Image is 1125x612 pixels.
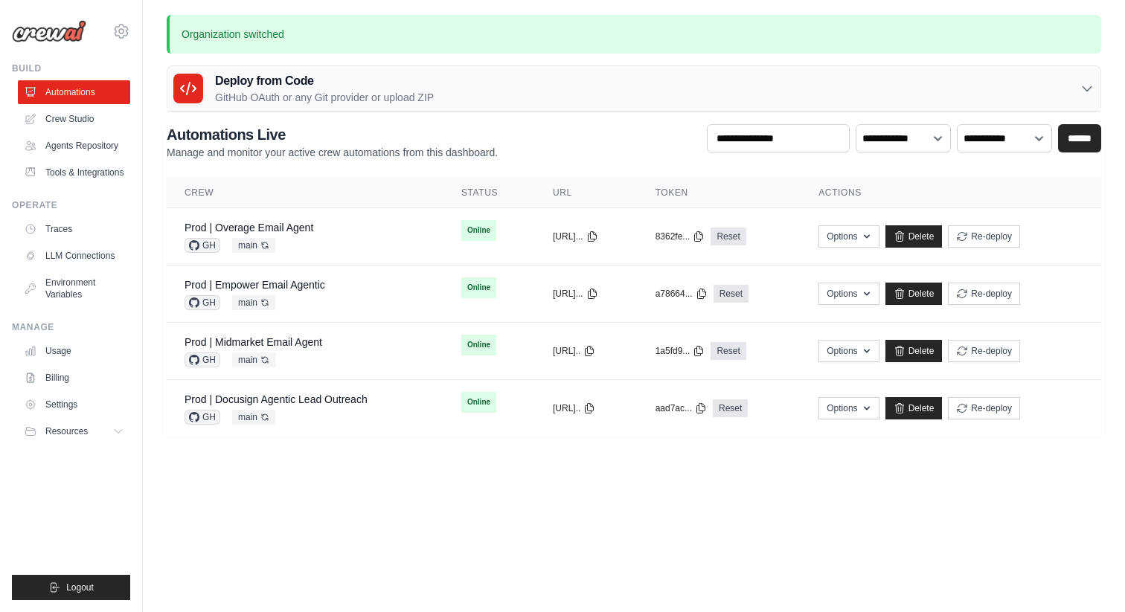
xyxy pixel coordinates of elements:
p: GitHub OAuth or any Git provider or upload ZIP [215,90,434,105]
p: Manage and monitor your active crew automations from this dashboard. [167,145,498,160]
a: Billing [18,366,130,390]
th: Token [638,178,801,208]
a: Settings [18,393,130,416]
button: 1a5fd9... [656,345,705,357]
div: Operate [12,199,130,211]
a: Prod | Docusign Agentic Lead Outreach [185,393,368,405]
a: Delete [885,340,943,362]
span: Logout [66,582,94,593]
span: Online [461,277,496,298]
button: Re-deploy [948,283,1020,305]
button: Re-deploy [948,340,1020,362]
th: URL [535,178,638,208]
th: Status [443,178,535,208]
span: main [232,352,275,367]
a: Delete [885,397,943,419]
a: Reset [711,228,746,245]
a: Reset [713,399,748,417]
a: Prod | Midmarket Email Agent [185,336,322,348]
button: aad7ac... [656,402,707,414]
button: Resources [18,419,130,443]
span: main [232,238,275,253]
a: Prod | Empower Email Agentic [185,279,325,291]
button: Re-deploy [948,397,1020,419]
a: Reset [711,342,746,360]
p: Organization switched [167,15,1101,54]
a: Reset [714,285,749,303]
span: GH [185,238,220,253]
a: Tools & Integrations [18,161,130,184]
a: Traces [18,217,130,241]
div: Build [12,62,130,74]
button: Options [818,225,879,248]
span: main [232,410,275,425]
span: Online [461,392,496,413]
th: Actions [801,178,1101,208]
span: GH [185,410,220,425]
a: Agents Repository [18,134,130,158]
span: Online [461,220,496,241]
span: GH [185,352,220,367]
a: Delete [885,225,943,248]
a: Delete [885,283,943,305]
button: Options [818,397,879,419]
span: Resources [45,425,88,437]
button: Logout [12,575,130,600]
div: Manage [12,321,130,333]
span: Online [461,335,496,355]
button: Options [818,283,879,305]
button: Options [818,340,879,362]
span: main [232,295,275,310]
a: Crew Studio [18,107,130,131]
button: a78664... [656,288,708,300]
a: Usage [18,339,130,363]
button: Re-deploy [948,225,1020,248]
a: LLM Connections [18,244,130,268]
h2: Automations Live [167,124,498,145]
span: GH [185,295,220,310]
a: Environment Variables [18,271,130,306]
th: Crew [167,178,443,208]
button: 8362fe... [656,231,705,242]
a: Prod | Overage Email Agent [185,222,313,233]
a: Automations [18,80,130,104]
img: Logo [12,20,86,42]
h3: Deploy from Code [215,72,434,90]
